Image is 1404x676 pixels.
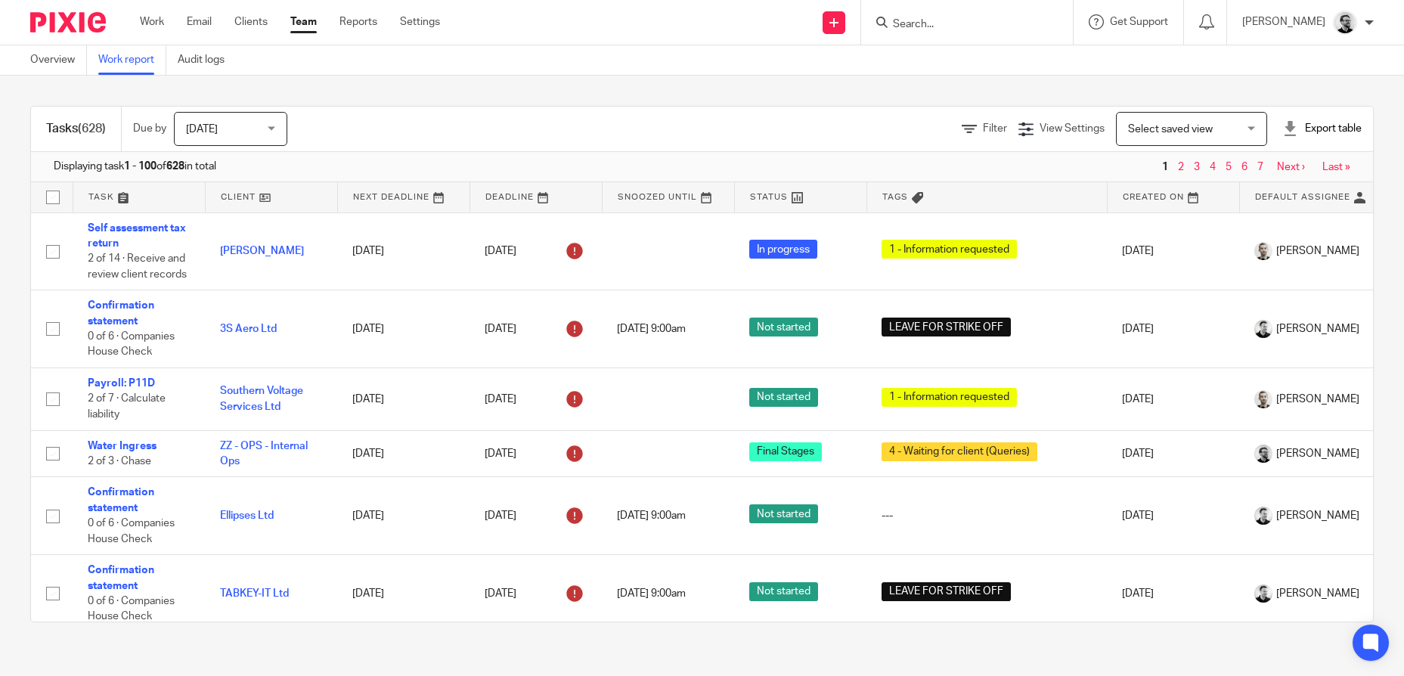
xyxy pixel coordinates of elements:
[337,290,470,368] td: [DATE]
[1210,162,1216,172] a: 4
[400,14,440,29] a: Settings
[1257,162,1263,172] a: 7
[337,555,470,633] td: [DATE]
[187,14,212,29] a: Email
[1107,430,1239,477] td: [DATE]
[1107,368,1239,430] td: [DATE]
[220,441,308,467] a: ZZ - OPS - Internal Ops
[882,240,1017,259] span: 1 - Information requested
[88,300,154,326] a: Confirmation statement
[337,368,470,430] td: [DATE]
[882,318,1011,336] span: LEAVE FOR STRIKE OFF
[1333,11,1357,35] img: Jack_2025.jpg
[1178,162,1184,172] a: 2
[749,582,818,601] span: Not started
[337,212,470,290] td: [DATE]
[220,588,289,599] a: TABKEY-IT Ltd
[88,487,154,513] a: Confirmation statement
[1226,162,1232,172] a: 5
[485,581,587,606] div: [DATE]
[88,253,187,280] span: 2 of 14 · Receive and review client records
[178,45,236,75] a: Audit logs
[220,324,277,334] a: 3S Aero Ltd
[1158,161,1350,173] nav: pager
[485,387,587,411] div: [DATE]
[1276,243,1359,259] span: [PERSON_NAME]
[220,386,303,411] a: Southern Voltage Services Ltd
[337,430,470,477] td: [DATE]
[46,121,106,137] h1: Tasks
[1241,162,1247,172] a: 6
[617,510,686,521] span: [DATE] 9:00am
[1128,124,1213,135] span: Select saved view
[88,223,186,249] a: Self assessment tax return
[1254,507,1272,525] img: Dave_2025.jpg
[485,239,587,263] div: [DATE]
[485,442,587,466] div: [DATE]
[88,378,155,389] a: Payroll: P11D
[1254,242,1272,260] img: PS.png
[88,565,154,591] a: Confirmation statement
[1276,586,1359,601] span: [PERSON_NAME]
[1107,290,1239,368] td: [DATE]
[30,45,87,75] a: Overview
[1254,320,1272,338] img: Dave_2025.jpg
[290,14,317,29] a: Team
[882,442,1037,461] span: 4 - Waiting for client (Queries)
[166,161,184,172] b: 628
[1276,392,1359,407] span: [PERSON_NAME]
[124,161,157,172] b: 1 - 100
[30,12,106,33] img: Pixie
[485,504,587,528] div: [DATE]
[882,193,908,201] span: Tags
[485,317,587,341] div: [DATE]
[882,388,1017,407] span: 1 - Information requested
[220,246,304,256] a: [PERSON_NAME]
[88,518,175,544] span: 0 of 6 · Companies House Check
[1107,477,1239,555] td: [DATE]
[1254,585,1272,603] img: Dave_2025.jpg
[1282,121,1362,136] div: Export table
[983,123,1007,134] span: Filter
[1276,446,1359,461] span: [PERSON_NAME]
[1107,212,1239,290] td: [DATE]
[1322,162,1350,172] a: Last »
[1158,158,1172,176] span: 1
[1277,162,1305,172] a: Next ›
[1107,555,1239,633] td: [DATE]
[78,122,106,135] span: (628)
[749,318,818,336] span: Not started
[749,388,818,407] span: Not started
[749,442,822,461] span: Final Stages
[891,18,1027,32] input: Search
[1194,162,1200,172] a: 3
[88,331,175,358] span: 0 of 6 · Companies House Check
[88,456,151,467] span: 2 of 3 · Chase
[54,159,216,174] span: Displaying task of in total
[1276,321,1359,336] span: [PERSON_NAME]
[234,14,268,29] a: Clients
[617,588,686,599] span: [DATE] 9:00am
[1110,17,1168,27] span: Get Support
[1254,445,1272,463] img: Jack_2025.jpg
[186,124,218,135] span: [DATE]
[339,14,377,29] a: Reports
[1040,123,1105,134] span: View Settings
[220,510,274,521] a: Ellipses Ltd
[140,14,164,29] a: Work
[98,45,166,75] a: Work report
[1276,508,1359,523] span: [PERSON_NAME]
[133,121,166,136] p: Due by
[749,504,818,523] span: Not started
[88,596,175,622] span: 0 of 6 · Companies House Check
[337,477,470,555] td: [DATE]
[882,508,1092,523] div: ---
[617,324,686,334] span: [DATE] 9:00am
[1254,390,1272,408] img: PS.png
[882,582,1011,601] span: LEAVE FOR STRIKE OFF
[1242,14,1325,29] p: [PERSON_NAME]
[88,441,157,451] a: Water Ingress
[749,240,817,259] span: In progress
[88,394,166,420] span: 2 of 7 · Calculate liability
